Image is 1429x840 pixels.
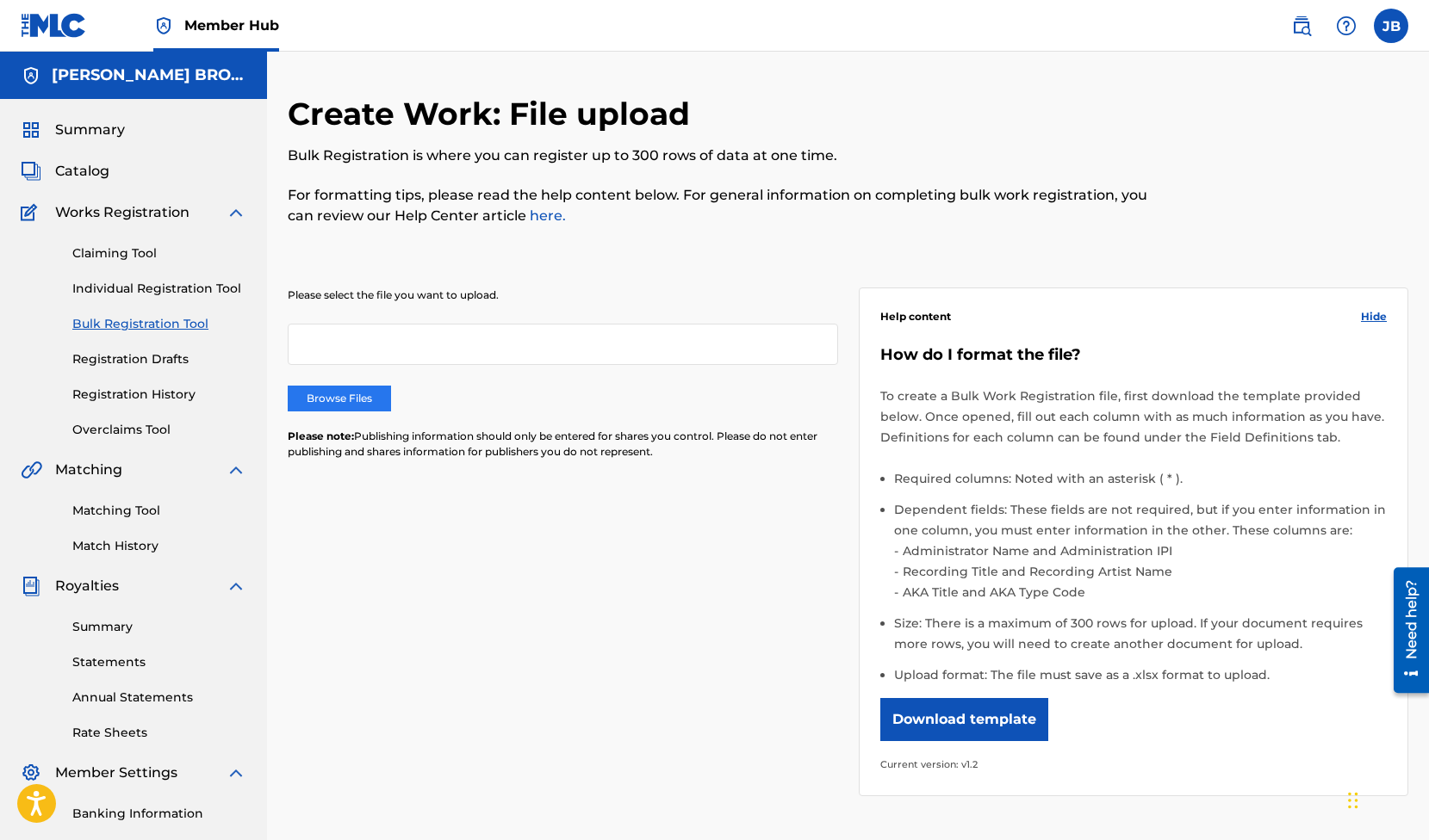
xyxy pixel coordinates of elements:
span: Summary [55,120,125,140]
a: Registration Drafts [72,350,246,368]
a: Annual Statements [72,689,246,707]
span: Member Settings [55,763,177,783]
p: Publishing information should only be entered for shares you control. Please do not enter publish... [288,429,838,460]
img: MLC Logo [21,13,87,38]
a: CatalogCatalog [21,161,109,182]
a: Registration History [72,386,246,404]
a: Summary [72,618,246,636]
div: Drag [1348,775,1358,826]
a: Public Search [1284,9,1319,43]
img: Works Registration [21,202,43,223]
img: Accounts [21,65,41,86]
a: Matching Tool [72,502,246,520]
p: For formatting tips, please read the help content below. For general information on completing bu... [288,185,1151,226]
img: expand [226,460,246,480]
a: here. [526,207,566,224]
a: Individual Registration Tool [72,280,246,298]
img: search [1291,15,1312,36]
li: Size: There is a maximum of 300 rows for upload. If your document requires more rows, you will ne... [894,613,1388,664]
iframe: Chat Widget [1343,757,1429,840]
h2: Create Work: File upload [288,95,699,133]
p: Please select the file you want to upload. [288,287,838,303]
button: Download template [880,698,1048,741]
img: Member Settings [21,763,41,783]
img: expand [226,576,246,596]
iframe: Resource Center [1381,560,1429,699]
img: expand [226,763,246,783]
img: Matching [21,460,42,480]
img: Royalties [21,576,41,596]
a: Banking Information [72,805,246,823]
h5: How do I format the file? [880,345,1388,365]
span: Royalties [55,576,119,596]
p: To create a Bulk Work Registration file, first download the template provided below. Once opened,... [880,386,1388,448]
li: Upload format: The file must save as a .xlsx format to upload. [894,664,1388,685]
a: Rate Sheets [72,724,246,742]
a: SummarySummary [21,120,125,140]
span: Hide [1361,309,1387,324]
span: Help content [880,309,951,324]
span: Please note: [288,429,354,442]
img: expand [226,202,246,223]
li: AKA Title and AKA Type Code [898,582,1388,602]
span: Member Hub [184,15,279,35]
img: Catalog [21,161,41,182]
label: Browse Files [288,386,391,411]
a: Claiming Tool [72,244,246,262]
div: User Menu [1374,9,1408,43]
a: Bulk Registration Tool [72,315,246,333]
a: Statements [72,653,246,671]
span: Catalog [55,161,109,182]
img: help [1336,15,1357,36]
div: Help [1329,9,1364,43]
span: Matching [55,460,122,480]
p: Current version: v1.2 [880,754,1388,775]
h5: BROOKS BROS PUBLISHERS [52,65,246,85]
li: Required columns: Noted with an asterisk ( * ). [894,468,1388,499]
a: Overclaims Tool [72,421,246,439]
li: Administrator Name and Administration IPI [898,540,1388,561]
p: Bulk Registration is where you can register up to 300 rows of data at one time. [288,145,1151,166]
img: Summary [21,120,41,140]
li: Dependent fields: These fields are not required, but if you enter information in one column, you ... [894,499,1388,613]
img: Top Rightsholder [153,15,174,36]
a: Match History [72,537,246,555]
span: Works Registration [55,202,189,223]
li: Recording Title and Recording Artist Name [898,561,1388,582]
